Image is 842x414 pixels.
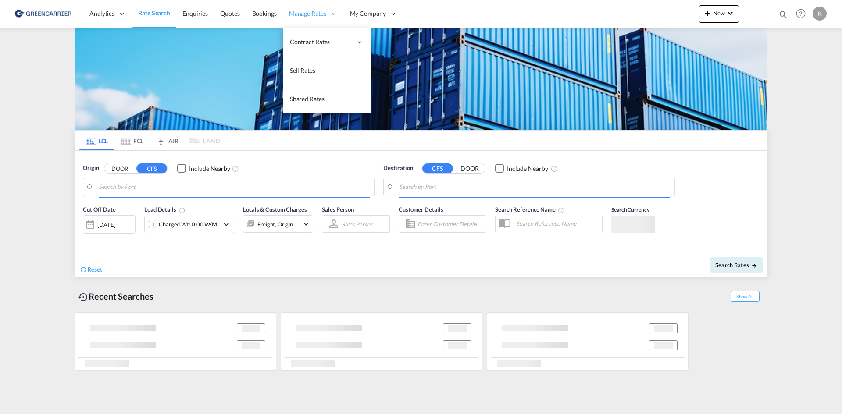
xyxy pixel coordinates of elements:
[114,131,150,150] md-tab-item: FCL
[290,67,315,74] span: Sell Rates
[290,38,352,46] span: Contract Rates
[813,7,827,21] div: K
[793,6,813,22] div: Help
[778,10,788,23] div: icon-magnify
[350,9,386,18] span: My Company
[283,85,371,113] a: Shared Rates
[144,216,234,233] div: Charged Wt: 0.00 W/Micon-chevron-down
[75,151,767,277] div: Origin DOOR CFS Checkbox No InkUnchecked: Ignores neighbouring ports when fetching rates.Checked ...
[793,6,808,21] span: Help
[715,262,757,269] span: Search Rates
[243,206,307,213] span: Locals & Custom Charges
[178,207,186,214] md-icon: Chargeable Weight
[751,262,757,269] md-icon: icon-arrow-right
[177,164,230,173] md-checkbox: Checkbox No Ink
[138,9,170,17] span: Rate Search
[301,219,311,229] md-icon: icon-chevron-down
[611,206,649,213] span: Search Currency
[507,164,548,173] div: Include Nearby
[341,218,374,230] md-select: Sales Person
[79,131,220,150] md-pagination-wrapper: Use the left and right arrow keys to navigate between tabs
[289,9,326,18] span: Manage Rates
[495,206,565,213] span: Search Reference Name
[703,8,713,18] md-icon: icon-plus 400-fg
[417,217,483,230] input: Enter Customer Details
[710,257,763,273] button: Search Ratesicon-arrow-right
[290,95,325,103] span: Shared Rates
[99,180,370,194] input: Search by Port
[699,5,739,23] button: icon-plus 400-fgNewicon-chevron-down
[156,136,166,142] md-icon: icon-airplane
[252,10,277,17] span: Bookings
[422,163,453,173] button: CFS
[104,163,135,173] button: DOOR
[83,164,99,173] span: Origin
[13,4,72,24] img: b0b18ec08afe11efb1d4932555f5f09d.png
[243,215,313,233] div: Freight Origin Destinationicon-chevron-down
[551,165,558,172] md-icon: Unchecked: Ignores neighbouring ports when fetching rates.Checked : Includes neighbouring ports w...
[512,217,602,230] input: Search Reference Name
[495,164,548,173] md-checkbox: Checkbox No Ink
[399,180,670,194] input: Search by Port
[150,131,185,150] md-tab-item: AIR
[221,219,232,230] md-icon: icon-chevron-down
[399,206,443,213] span: Customer Details
[87,265,102,273] span: Reset
[283,57,371,85] a: Sell Rates
[322,206,354,213] span: Sales Person
[136,163,167,173] button: CFS
[220,10,239,17] span: Quotes
[703,10,735,17] span: New
[83,215,136,234] div: [DATE]
[182,10,208,17] span: Enquiries
[75,287,157,306] div: Recent Searches
[725,8,735,18] md-icon: icon-chevron-down
[144,206,186,213] span: Load Details
[189,164,230,173] div: Include Nearby
[731,291,760,302] span: Show All
[79,131,114,150] md-tab-item: LCL
[159,218,217,230] div: Charged Wt: 0.00 W/M
[232,165,239,172] md-icon: Unchecked: Ignores neighbouring ports when fetching rates.Checked : Includes neighbouring ports w...
[97,221,115,229] div: [DATE]
[83,233,89,244] md-datepicker: Select
[75,28,767,130] img: GreenCarrierFCL_LCL.png
[778,10,788,19] md-icon: icon-magnify
[383,164,413,173] span: Destination
[558,207,565,214] md-icon: Your search will be saved by the below given name
[83,206,116,213] span: Cut Off Date
[257,218,299,230] div: Freight Origin Destination
[79,265,87,273] md-icon: icon-refresh
[78,292,89,302] md-icon: icon-backup-restore
[283,28,371,57] div: Contract Rates
[454,163,485,173] button: DOOR
[79,265,102,275] div: icon-refreshReset
[89,9,114,18] span: Analytics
